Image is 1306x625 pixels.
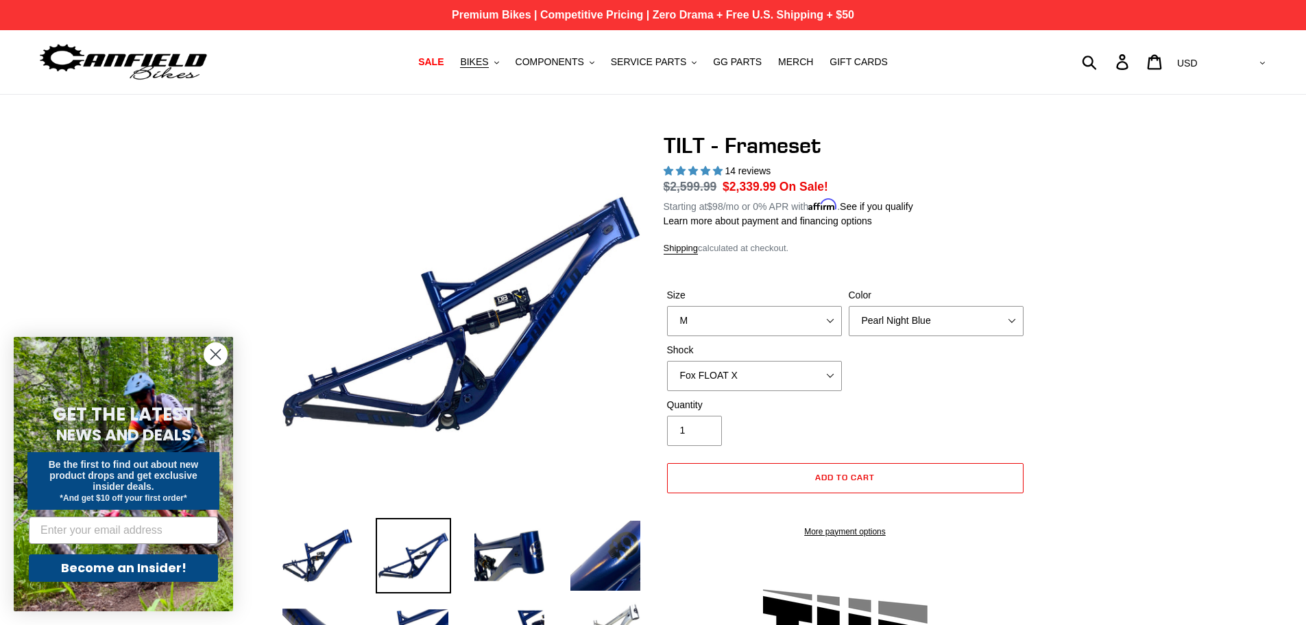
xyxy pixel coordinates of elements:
img: Load image into Gallery viewer, TILT - Frameset [568,518,643,593]
button: Close dialog [204,342,228,366]
button: BIKES [453,53,505,71]
a: See if you qualify - Learn more about Affirm Financing (opens in modal) [840,201,913,212]
h1: TILT - Frameset [664,132,1027,158]
span: SERVICE PARTS [611,56,686,68]
button: SERVICE PARTS [604,53,703,71]
span: Be the first to find out about new product drops and get exclusive insider deals. [49,459,199,492]
a: SALE [411,53,450,71]
a: Shipping [664,243,699,255]
button: Add to cart [667,463,1024,493]
label: Size [667,288,842,303]
a: MERCH [771,53,820,71]
label: Shock [667,343,842,357]
span: NEWS AND DEALS [56,424,191,446]
label: Quantity [667,398,842,412]
input: Enter your email address [29,517,218,544]
a: GIFT CARDS [823,53,895,71]
span: 14 reviews [725,165,771,176]
input: Search [1089,47,1124,77]
img: Load image into Gallery viewer, TILT - Frameset [472,518,547,593]
span: COMPONENTS [516,56,584,68]
img: Load image into Gallery viewer, TILT - Frameset [376,518,451,593]
label: Color [849,288,1024,303]
img: Load image into Gallery viewer, TILT - Frameset [280,518,355,593]
span: 5.00 stars [664,165,725,176]
span: $2,339.99 [723,180,776,193]
img: Canfield Bikes [38,40,209,84]
span: On Sale! [779,178,828,196]
span: GIFT CARDS [830,56,888,68]
span: MERCH [778,56,813,68]
a: GG PARTS [706,53,769,71]
a: Learn more about payment and financing options [664,215,872,226]
button: COMPONENTS [509,53,601,71]
p: Starting at /mo or 0% APR with . [664,196,913,214]
span: GG PARTS [713,56,762,68]
div: calculated at checkout. [664,241,1027,255]
span: SALE [418,56,444,68]
s: $2,599.99 [664,180,717,193]
a: More payment options [667,526,1024,538]
span: Affirm [808,199,837,211]
span: *And get $10 off your first order* [60,493,186,503]
span: GET THE LATEST [53,402,194,427]
span: BIKES [460,56,488,68]
span: $98 [707,201,723,212]
button: Become an Insider! [29,554,218,582]
span: Add to cart [815,472,875,482]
